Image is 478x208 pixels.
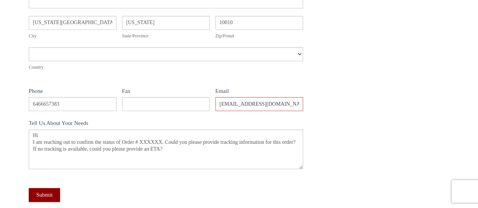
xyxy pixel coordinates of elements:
label: Tell Us About Your Needs [29,119,303,129]
label: Email [215,86,303,97]
div: Zip/Postal [215,32,303,40]
label: Phone [29,86,116,97]
label: Fax [122,86,210,97]
div: Country [29,63,303,71]
button: Submit [29,188,60,202]
div: State/Province [122,32,210,40]
div: City [29,32,116,40]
